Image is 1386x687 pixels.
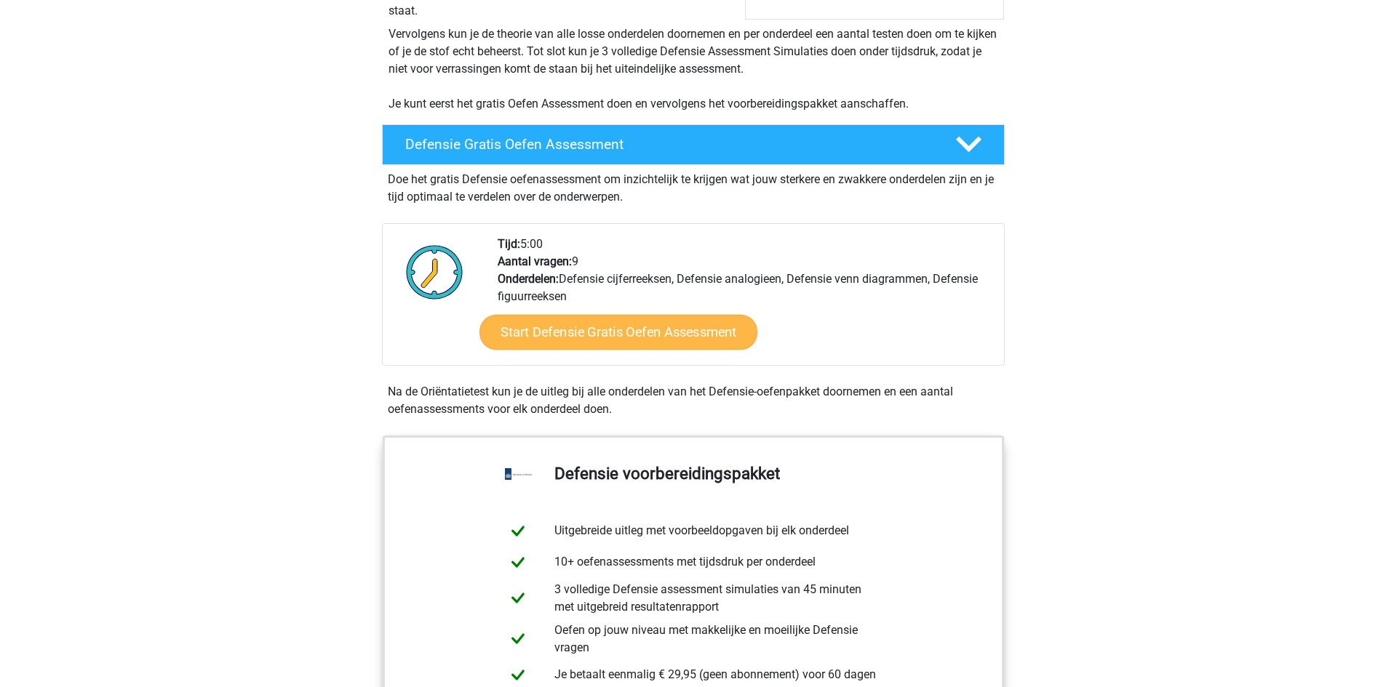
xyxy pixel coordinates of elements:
[498,254,572,268] b: Aantal vragen:
[382,383,1005,418] div: Na de Oriëntatietest kun je de uitleg bij alle onderdelen van het Defensie-oefenpakket doornemen ...
[498,272,559,286] b: Onderdelen:
[405,136,932,153] h4: Defensie Gratis Oefen Assessment
[398,236,471,308] img: Klok
[498,237,520,251] b: Tijd:
[479,315,757,350] a: Start Defensie Gratis Oefen Assessment
[487,236,1003,365] div: 5:00 9 Defensie cijferreeksen, Defensie analogieen, Defensie venn diagrammen, Defensie figuurreeksen
[383,25,1004,113] div: Vervolgens kun je de theorie van alle losse onderdelen doornemen en per onderdeel een aantal test...
[382,165,1005,206] div: Doe het gratis Defensie oefenassessment om inzichtelijk te krijgen wat jouw sterkere en zwakkere ...
[376,124,1011,165] a: Defensie Gratis Oefen Assessment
